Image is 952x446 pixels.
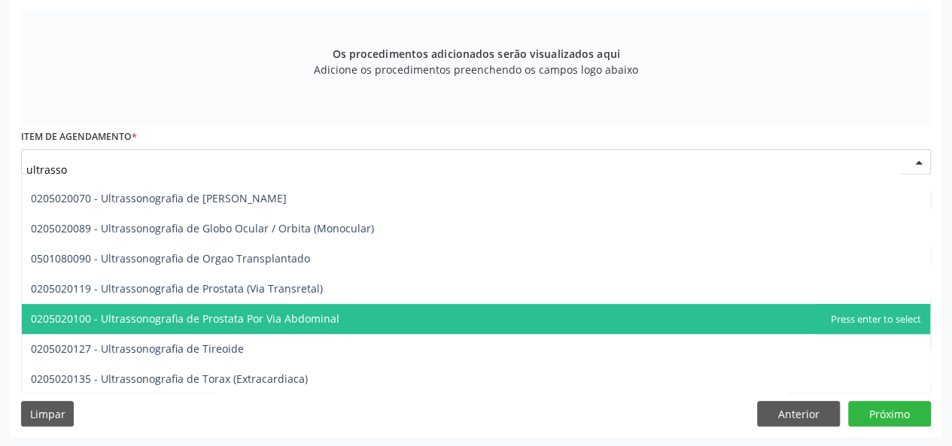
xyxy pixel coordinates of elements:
[31,281,323,296] span: 0205020119 - Ultrassonografia de Prostata (Via Transretal)
[31,221,374,235] span: 0205020089 - Ultrassonografia de Globo Ocular / Orbita (Monocular)
[31,191,287,205] span: 0205020070 - Ultrassonografia de [PERSON_NAME]
[757,401,840,426] button: Anterior
[21,126,137,149] label: Item de agendamento
[31,341,244,356] span: 0205020127 - Ultrassonografia de Tireoide
[26,154,900,184] input: Buscar por procedimento
[848,401,931,426] button: Próximo
[31,251,310,265] span: 0501080090 - Ultrassonografia de Orgao Transplantado
[21,401,74,426] button: Limpar
[332,46,619,62] span: Os procedimentos adicionados serão visualizados aqui
[31,372,308,386] span: 0205020135 - Ultrassonografia de Torax (Extracardiaca)
[314,62,638,77] span: Adicione os procedimentos preenchendo os campos logo abaixo
[31,311,339,326] span: 0205020100 - Ultrassonografia de Prostata Por Via Abdominal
